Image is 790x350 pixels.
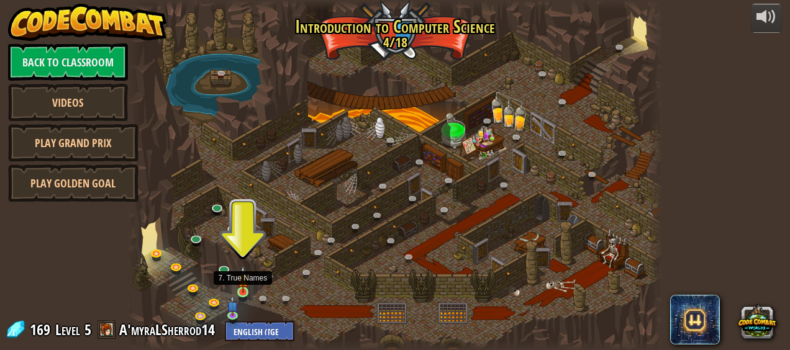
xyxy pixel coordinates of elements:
img: level-banner-started.png [237,266,249,293]
span: Level [55,320,80,340]
a: Play Grand Prix [8,124,138,161]
a: Back to Classroom [8,43,128,81]
img: level-banner-unstarted-subscriber.png [227,296,238,316]
span: 5 [84,320,91,339]
a: Videos [8,84,128,121]
span: 169 [30,320,54,339]
a: Play Golden Goal [8,164,138,202]
img: CodeCombat - Learn how to code by playing a game [8,4,167,41]
a: A'myraLSherrod14 [119,320,219,339]
button: Adjust volume [751,4,782,33]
